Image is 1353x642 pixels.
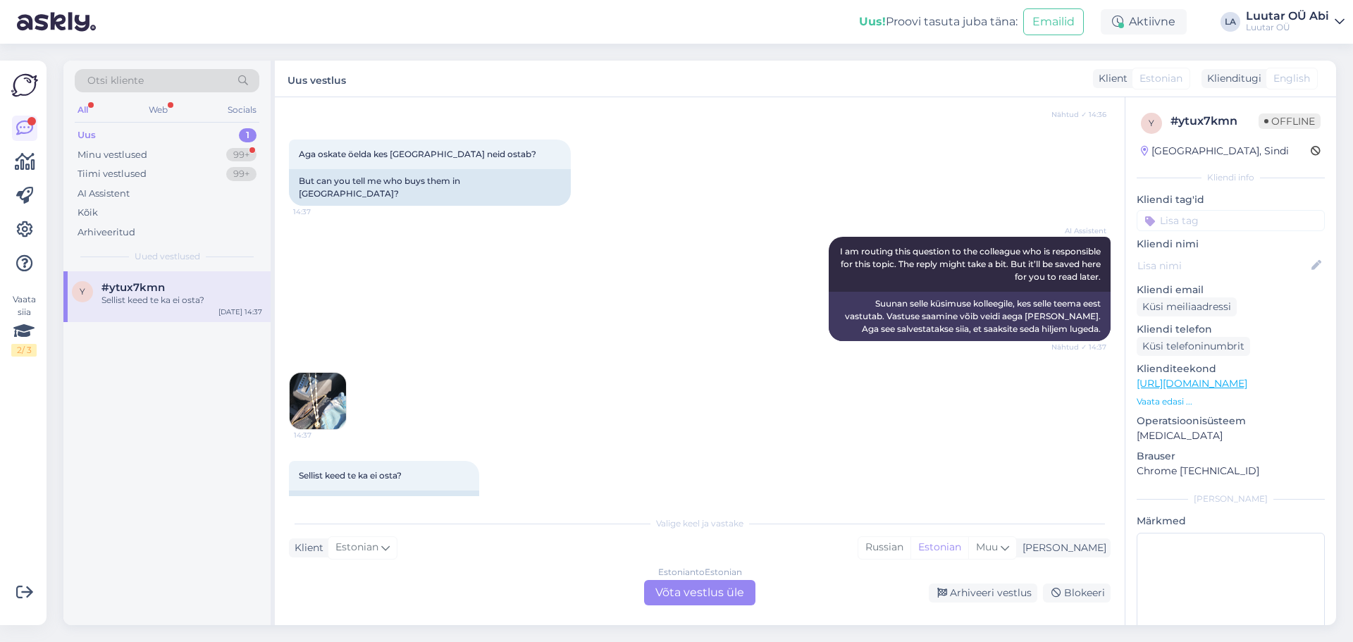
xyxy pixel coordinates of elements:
img: Attachment [290,373,346,429]
div: Vaata siia [11,293,37,357]
p: Kliendi email [1137,283,1325,297]
div: Web [146,101,171,119]
div: Arhiveeri vestlus [929,584,1037,603]
div: Valige keel ja vastake [289,517,1111,530]
div: Kliendi info [1137,171,1325,184]
div: All [75,101,91,119]
div: Tiimi vestlused [78,167,147,181]
a: [URL][DOMAIN_NAME] [1137,377,1247,390]
p: Märkmed [1137,514,1325,529]
div: But can you tell me who buys them in [GEOGRAPHIC_DATA]? [289,169,571,206]
span: y [80,286,85,297]
div: Luutar OÜ [1246,22,1329,33]
div: Võta vestlus üle [644,580,755,605]
span: #ytux7kmn [101,281,165,294]
div: Küsi meiliaadressi [1137,297,1237,316]
div: Luutar OÜ Abi [1246,11,1329,22]
span: Estonian [335,540,378,555]
div: You don't buy that kind of food, do you? [289,490,479,514]
div: Russian [858,537,910,558]
label: Uus vestlus [288,69,346,88]
b: Uus! [859,15,886,28]
p: Kliendi tag'id [1137,192,1325,207]
div: AI Assistent [78,187,130,201]
div: # ytux7kmn [1170,113,1259,130]
div: [PERSON_NAME] [1137,493,1325,505]
div: 1 [239,128,257,142]
span: Estonian [1139,71,1182,86]
div: Küsi telefoninumbrit [1137,337,1250,356]
div: Klienditugi [1201,71,1261,86]
p: Vaata edasi ... [1137,395,1325,408]
div: Suunan selle küsimuse kolleegile, kes selle teema eest vastutab. Vastuse saamine võib veidi aega ... [829,292,1111,341]
div: Minu vestlused [78,148,147,162]
p: Brauser [1137,449,1325,464]
p: Operatsioonisüsteem [1137,414,1325,428]
span: Nähtud ✓ 14:37 [1051,342,1106,352]
a: Luutar OÜ AbiLuutar OÜ [1246,11,1345,33]
div: Estonian [910,537,968,558]
span: 14:37 [294,430,347,440]
span: English [1273,71,1310,86]
button: Emailid [1023,8,1084,35]
div: Klient [289,541,323,555]
span: Otsi kliente [87,73,144,88]
div: Arhiveeritud [78,226,135,240]
div: Sellist keed te ka ei osta? [101,294,262,307]
div: 99+ [226,148,257,162]
div: [GEOGRAPHIC_DATA], Sindi [1141,144,1289,159]
div: Kõik [78,206,98,220]
p: Klienditeekond [1137,362,1325,376]
p: Chrome [TECHNICAL_ID] [1137,464,1325,479]
div: Socials [225,101,259,119]
span: y [1149,118,1154,128]
span: Aga oskate öelda kes [GEOGRAPHIC_DATA] neid ostab? [299,149,536,159]
div: 99+ [226,167,257,181]
input: Lisa tag [1137,210,1325,231]
div: [PERSON_NAME] [1017,541,1106,555]
span: I am routing this question to the colleague who is responsible for this topic. The reply might ta... [840,246,1103,282]
div: 2 / 3 [11,344,37,357]
span: Muu [976,541,998,553]
div: [DATE] 14:37 [218,307,262,317]
span: Uued vestlused [135,250,200,263]
span: 14:37 [293,206,346,217]
p: [MEDICAL_DATA] [1137,428,1325,443]
span: Nähtud ✓ 14:36 [1051,109,1106,120]
div: Proovi tasuta juba täna: [859,13,1018,30]
div: Klient [1093,71,1127,86]
p: Kliendi nimi [1137,237,1325,252]
div: Aktiivne [1101,9,1187,35]
span: Sellist keed te ka ei osta? [299,470,402,481]
span: Offline [1259,113,1321,129]
div: Uus [78,128,96,142]
img: Askly Logo [11,72,38,99]
div: Blokeeri [1043,584,1111,603]
div: Estonian to Estonian [658,566,742,579]
div: LA [1221,12,1240,32]
input: Lisa nimi [1137,258,1309,273]
p: Kliendi telefon [1137,322,1325,337]
span: AI Assistent [1054,226,1106,236]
